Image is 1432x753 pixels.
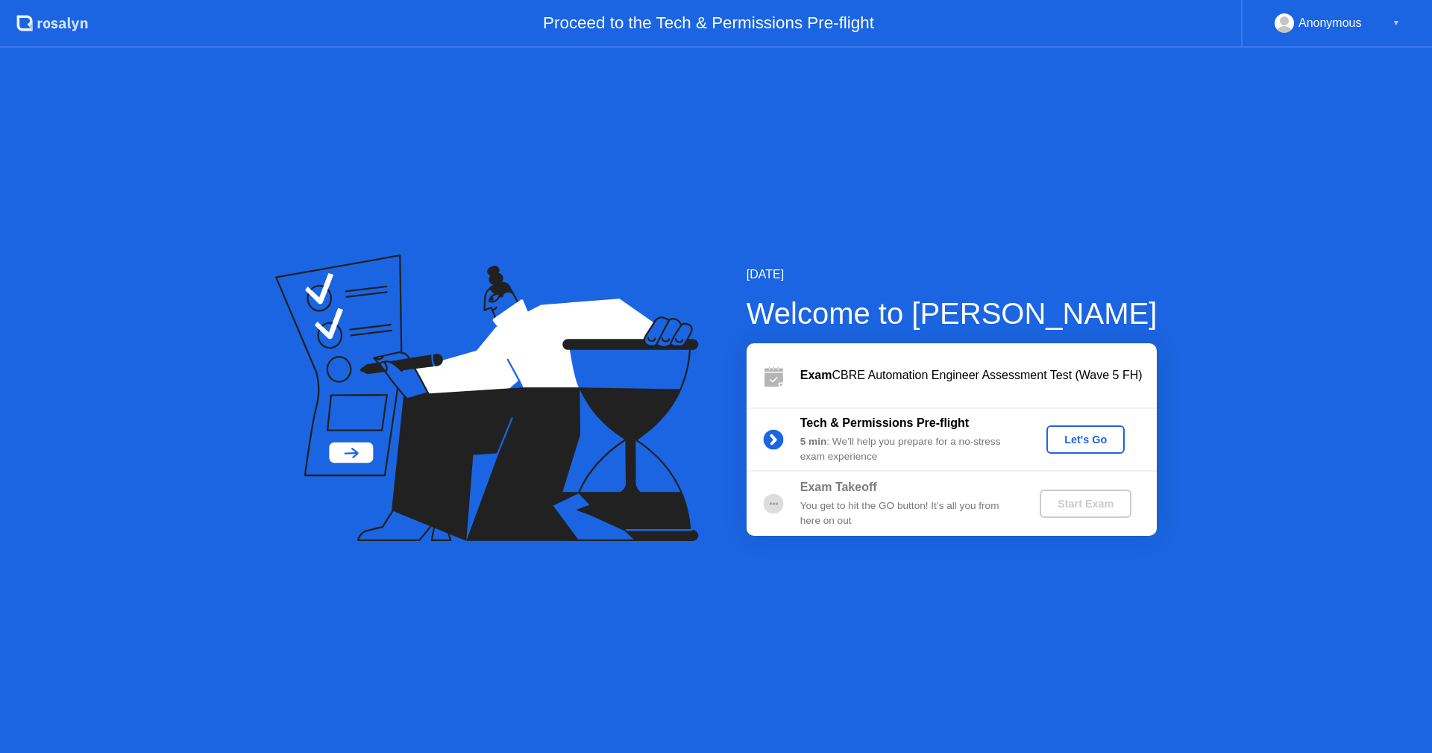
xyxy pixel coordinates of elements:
div: [DATE] [747,266,1158,284]
b: Exam [800,369,832,381]
b: Exam Takeoff [800,481,877,493]
div: ▼ [1392,13,1400,33]
div: Anonymous [1298,13,1362,33]
div: Let's Go [1052,434,1119,446]
b: Tech & Permissions Pre-flight [800,416,969,429]
div: Start Exam [1046,498,1125,510]
div: Welcome to [PERSON_NAME] [747,291,1158,336]
div: : We’ll help you prepare for a no-stress exam experience [800,434,1015,465]
button: Start Exam [1040,490,1131,518]
b: 5 min [800,436,827,447]
div: You get to hit the GO button! It’s all you from here on out [800,499,1015,529]
button: Let's Go [1046,425,1125,454]
div: CBRE Automation Engineer Assessment Test (Wave 5 FH) [800,366,1157,384]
